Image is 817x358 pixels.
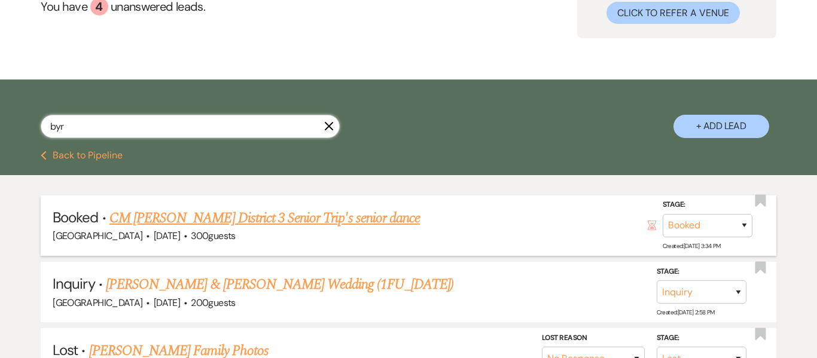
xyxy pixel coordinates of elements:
[663,242,721,250] span: Created: [DATE] 3:34 PM
[657,308,715,316] span: Created: [DATE] 2:58 PM
[154,230,180,242] span: [DATE]
[53,296,142,309] span: [GEOGRAPHIC_DATA]
[41,151,123,160] button: Back to Pipeline
[106,274,453,295] a: [PERSON_NAME] & [PERSON_NAME] Wedding (1FU_[DATE])
[109,207,420,229] a: CM [PERSON_NAME] District 3 Senior Trip's senior dance
[663,198,752,212] label: Stage:
[154,296,180,309] span: [DATE]
[606,2,740,24] button: Click to Refer a Venue
[41,115,340,138] input: Search by name, event date, email address or phone number
[53,230,142,242] span: [GEOGRAPHIC_DATA]
[53,274,94,293] span: Inquiry
[657,332,746,345] label: Stage:
[191,230,235,242] span: 300 guests
[53,208,98,227] span: Booked
[657,265,746,278] label: Stage:
[673,115,769,138] button: + Add Lead
[542,332,645,345] label: Lost Reason
[191,296,235,309] span: 200 guests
